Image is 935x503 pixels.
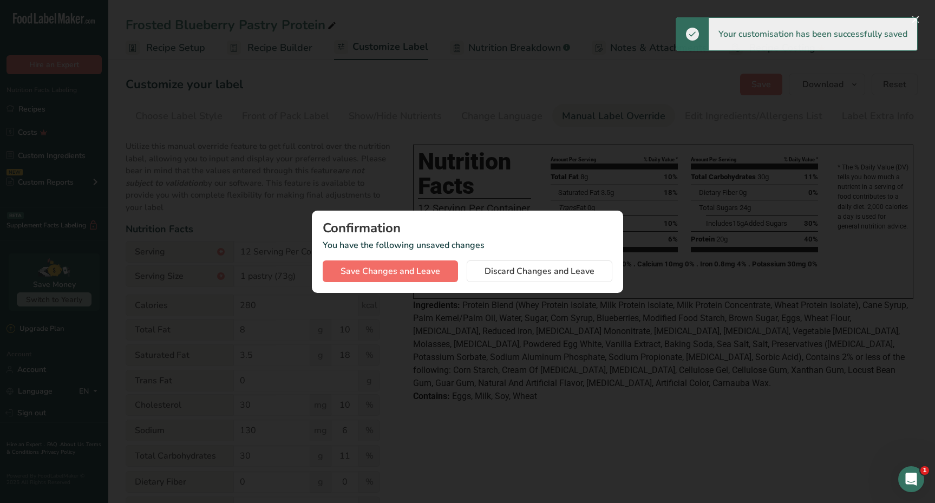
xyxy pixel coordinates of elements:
span: 1 [920,466,929,475]
button: Discard Changes and Leave [467,260,612,282]
p: You have the following unsaved changes [323,239,612,252]
div: Your customisation has been successfully saved [709,18,917,50]
div: Confirmation [323,221,612,234]
span: Discard Changes and Leave [485,265,594,278]
iframe: Intercom live chat [898,466,924,492]
span: Save Changes and Leave [341,265,440,278]
button: Save Changes and Leave [323,260,458,282]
